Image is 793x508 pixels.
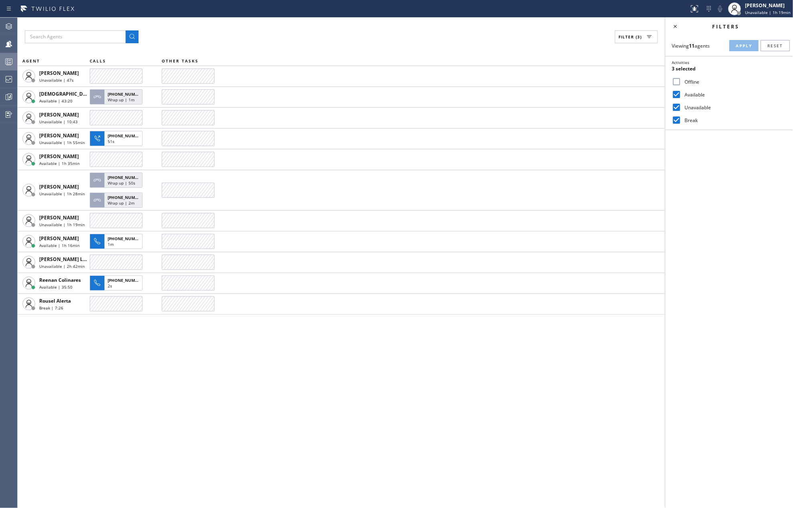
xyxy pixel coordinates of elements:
[715,3,726,14] button: Mute
[108,180,135,186] span: Wrap up | 50s
[39,214,79,221] span: [PERSON_NAME]
[672,65,696,72] span: 3 selected
[90,170,145,190] button: [PHONE_NUMBER]Wrap up | 50s
[672,60,787,65] div: Activities
[672,42,710,49] span: Viewing agents
[39,70,79,76] span: [PERSON_NAME]
[39,297,71,304] span: Rousel Alerta
[39,140,85,145] span: Unavailable | 1h 55min
[90,58,106,64] span: CALLS
[39,243,80,248] span: Available | 1h 16min
[90,129,145,149] button: [PHONE_NUMBER]51s
[39,153,79,160] span: [PERSON_NAME]
[615,30,658,43] button: Filter (3)
[39,284,72,290] span: Available | 35:50
[108,283,112,289] span: 2s
[767,43,783,48] span: Reset
[39,90,133,97] span: [DEMOGRAPHIC_DATA][PERSON_NAME]
[39,111,79,118] span: [PERSON_NAME]
[681,117,787,124] label: Break
[39,98,72,104] span: Available | 43:20
[108,277,144,283] span: [PHONE_NUMBER]
[745,2,791,9] div: [PERSON_NAME]
[108,236,144,241] span: [PHONE_NUMBER]
[90,273,145,293] button: [PHONE_NUMBER]2s
[681,91,787,98] label: Available
[162,58,199,64] span: OTHER TASKS
[90,87,145,107] button: [PHONE_NUMBER]Wrap up | 1m
[736,43,752,48] span: Apply
[108,91,144,97] span: [PHONE_NUMBER]
[681,78,787,85] label: Offline
[39,119,78,124] span: Unavailable | 10:43
[108,139,114,144] span: 51s
[39,305,63,311] span: Break | 7:26
[108,195,144,200] span: [PHONE_NUMBER]
[90,231,145,251] button: [PHONE_NUMBER]1m
[618,34,642,40] span: Filter (3)
[712,23,739,30] span: Filters
[39,183,79,190] span: [PERSON_NAME]
[25,30,126,43] input: Search Agents
[689,42,695,49] strong: 11
[39,235,79,242] span: [PERSON_NAME]
[108,133,144,139] span: [PHONE_NUMBER]
[729,40,759,51] button: Apply
[22,58,40,64] span: AGENT
[39,263,85,269] span: Unavailable | 2h 42min
[681,104,787,111] label: Unavailable
[90,190,145,210] button: [PHONE_NUMBER]Wrap up | 2m
[39,256,145,263] span: [PERSON_NAME] Ledelbeth [PERSON_NAME]
[108,241,114,247] span: 1m
[39,191,85,197] span: Unavailable | 1h 28min
[39,222,85,227] span: Unavailable | 1h 19min
[108,97,135,102] span: Wrap up | 1m
[39,277,81,283] span: Reenan Colinares
[39,161,80,166] span: Available | 1h 35min
[761,40,790,51] button: Reset
[39,77,74,83] span: Unavailable | 47s
[745,10,791,15] span: Unavailable | 1h 19min
[39,132,79,139] span: [PERSON_NAME]
[108,200,135,206] span: Wrap up | 2m
[108,175,144,180] span: [PHONE_NUMBER]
